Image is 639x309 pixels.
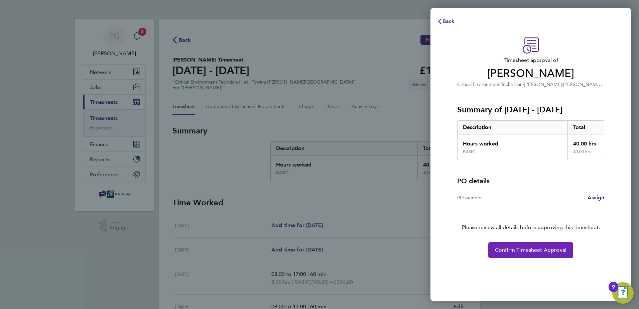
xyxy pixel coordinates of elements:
span: [PERSON_NAME] [524,82,562,87]
p: Please review all details before approving this timesheet. [449,207,612,231]
span: · [562,82,563,87]
div: Summary of 16 - 22 Aug 2025 [457,120,604,160]
div: 9 [612,287,615,296]
div: 40.00 hrs [567,134,604,149]
div: BASIC [463,149,475,154]
span: Assign [588,194,604,201]
h4: PO details [457,176,490,186]
h3: Summary of [DATE] - [DATE] [457,104,604,115]
span: Back [442,18,455,24]
a: Assign [588,194,604,202]
div: 40.00 hrs [567,149,604,160]
div: Total [567,121,604,134]
button: Confirm Timesheet Approval [488,242,573,258]
div: Hours worked [458,134,567,149]
div: PO number [457,194,531,202]
span: Timesheet approval of [457,56,604,64]
span: Critical Environment Technician [457,82,523,87]
div: Description [458,121,567,134]
span: · [523,82,524,87]
button: Back [430,15,462,28]
button: Open Resource Center, 9 new notifications [612,282,634,304]
span: [PERSON_NAME] [457,67,604,80]
span: Confirm Timesheet Approval [495,247,566,253]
